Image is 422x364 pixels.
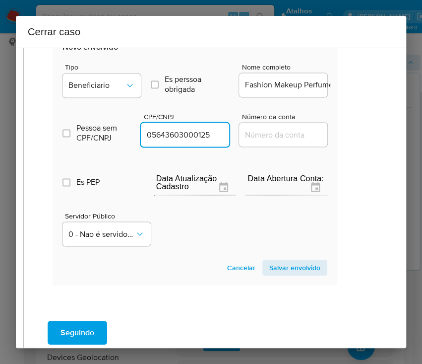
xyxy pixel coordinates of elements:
[239,128,336,141] input: Número da conta
[227,261,255,275] span: Cancelar
[28,24,394,40] h2: Cerrar caso
[220,260,262,276] button: Cancelar
[68,80,125,90] span: Beneficiario
[76,177,100,187] span: Es PEP
[62,129,70,137] input: Pessoa sem CPF/CNPJ
[151,80,159,88] input: Es perssoa obrigada
[239,78,336,91] input: Nome do envolvido
[62,222,151,246] button: Is ServPub
[165,74,229,94] span: Es perssoa obrigada
[65,212,153,219] span: Servidor Público
[144,113,232,121] span: CPF/CNPJ
[269,261,320,275] span: Salvar envolvido
[68,229,135,239] span: 0 - Nao é servidor/Nao possui informacao
[76,123,131,143] span: Pessoa sem CPF/CNPJ
[141,128,238,141] input: CPF/CNPJ
[262,260,327,276] button: Salvar envolvido
[48,321,107,345] button: Seguindo
[62,73,141,97] button: Tipo de envolvimento
[65,64,143,71] span: Tipo
[242,64,330,71] span: Nome completo
[60,322,94,344] span: Seguindo
[242,113,330,121] span: Número da conta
